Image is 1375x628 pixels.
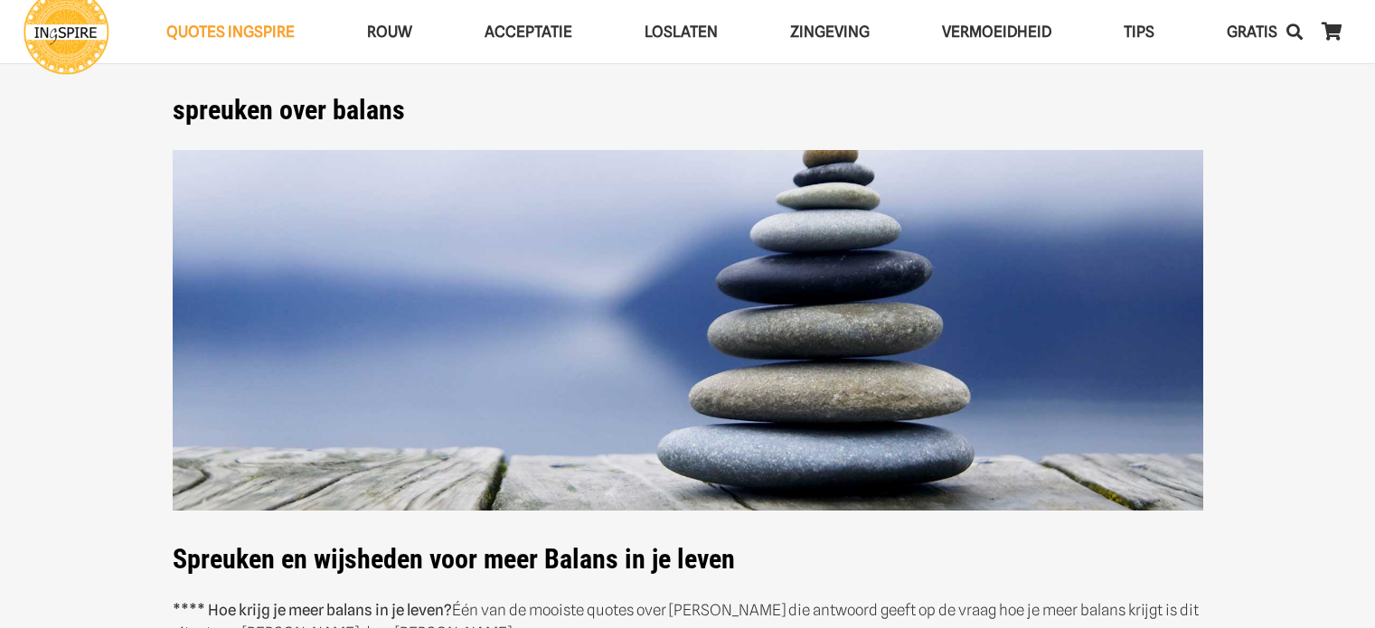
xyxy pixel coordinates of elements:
[173,601,452,619] strong: **** Hoe krijg je meer balans in je leven?
[906,9,1088,55] a: VERMOEIDHEIDVERMOEIDHEID Menu
[1227,23,1277,41] span: GRATIS
[1124,23,1154,41] span: TIPS
[485,23,572,41] span: Acceptatie
[645,23,718,41] span: Loslaten
[130,9,331,55] a: QUOTES INGSPIREQUOTES INGSPIRE Menu
[367,23,412,41] span: ROUW
[1088,9,1191,55] a: TIPSTIPS Menu
[1276,9,1313,54] a: Zoeken
[331,9,448,55] a: ROUWROUW Menu
[173,94,1203,127] h1: spreuken over balans
[1191,9,1314,55] a: GRATISGRATIS Menu
[166,23,295,41] span: QUOTES INGSPIRE
[754,9,906,55] a: ZingevingZingeving Menu
[448,9,608,55] a: AcceptatieAcceptatie Menu
[173,543,735,575] strong: Spreuken en wijsheden voor meer Balans in je leven
[942,23,1051,41] span: VERMOEIDHEID
[790,23,870,41] span: Zingeving
[173,150,1203,511] img: De mooiste spreuken over Balans en innerlijke rust - citaten van Ingspire
[608,9,754,55] a: LoslatenLoslaten Menu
